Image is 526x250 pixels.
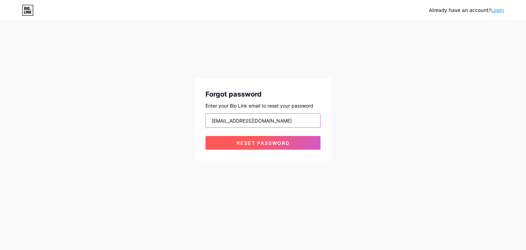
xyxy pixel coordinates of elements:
input: Email [206,114,320,127]
div: Enter your Bio Link email to reset your password [205,102,321,109]
button: Reset password [205,136,321,150]
div: Already have an account? [429,7,504,14]
div: Forgot password [205,89,321,99]
a: Login [491,8,504,13]
span: Reset password [237,140,290,146]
